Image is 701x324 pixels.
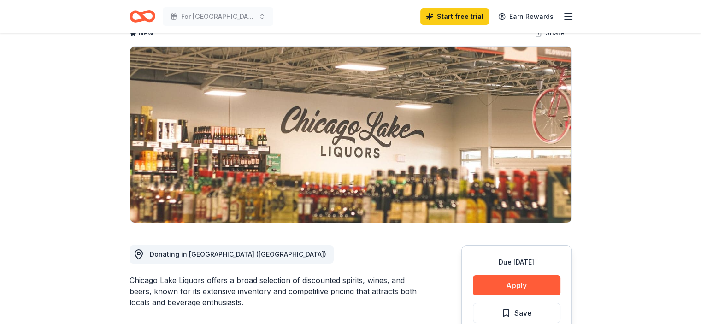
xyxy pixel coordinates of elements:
[514,307,532,319] span: Save
[163,7,273,26] button: For [GEOGRAPHIC_DATA]...A Time of Hope 2026
[181,11,255,22] span: For [GEOGRAPHIC_DATA]...A Time of Hope 2026
[493,8,559,25] a: Earn Rewards
[130,275,417,308] div: Chicago Lake Liquors offers a broad selection of discounted spirits, wines, and beers, known for ...
[527,24,572,42] button: Share
[420,8,489,25] a: Start free trial
[473,257,560,268] div: Due [DATE]
[150,250,326,258] span: Donating in [GEOGRAPHIC_DATA] ([GEOGRAPHIC_DATA])
[139,28,153,39] span: New
[473,303,560,323] button: Save
[546,28,565,39] span: Share
[473,275,560,295] button: Apply
[130,47,571,223] img: Image for Chicago Lake Liquors
[130,6,155,27] a: Home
